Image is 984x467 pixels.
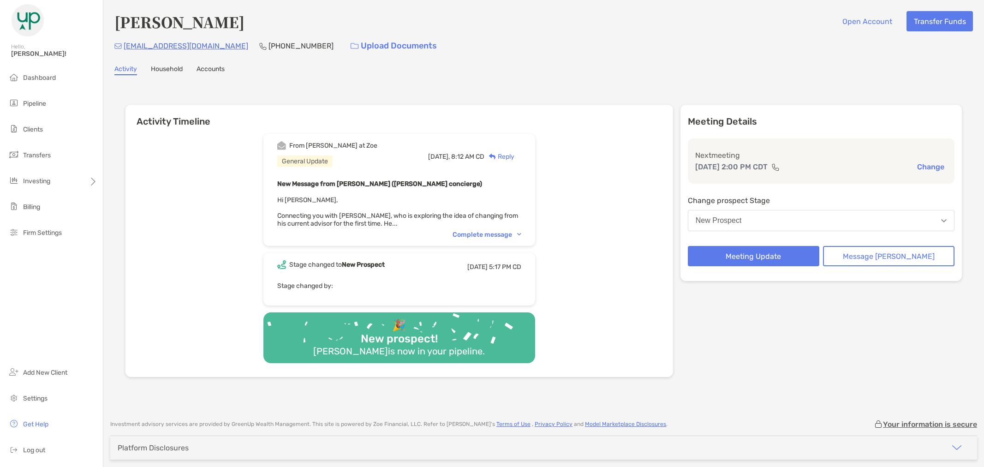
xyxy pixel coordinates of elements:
span: Log out [23,446,45,454]
img: Confetti [263,312,535,355]
button: Meeting Update [688,246,819,266]
div: New Prospect [696,216,742,225]
a: Terms of Use [496,421,531,427]
span: Dashboard [23,74,56,82]
img: Email Icon [114,43,122,49]
img: dashboard icon [8,72,19,83]
img: settings icon [8,392,19,403]
div: General Update [277,156,333,167]
span: Transfers [23,151,51,159]
span: Billing [23,203,40,211]
b: New Message from [PERSON_NAME] ([PERSON_NAME] concierge) [277,180,482,188]
img: get-help icon [8,418,19,429]
span: Clients [23,126,43,133]
span: Firm Settings [23,229,62,237]
div: New prospect! [357,332,441,346]
button: Change [914,162,947,172]
img: Phone Icon [259,42,267,50]
span: 8:12 AM CD [451,153,484,161]
img: Event icon [277,260,286,269]
b: New Prospect [342,261,385,269]
div: Reply [484,152,514,162]
img: billing icon [8,201,19,212]
span: Hi [PERSON_NAME], Connecting you with [PERSON_NAME], who is exploring the idea of changing from h... [277,196,518,228]
p: Your information is secure [883,420,977,429]
p: [EMAIL_ADDRESS][DOMAIN_NAME] [124,40,248,52]
img: Zoe Logo [11,4,44,37]
div: Complete message [453,231,521,239]
img: communication type [771,163,780,171]
img: logout icon [8,444,19,455]
p: Stage changed by: [277,280,521,292]
p: Next meeting [695,150,947,161]
button: New Prospect [688,210,954,231]
a: Privacy Policy [535,421,573,427]
div: 🎉 [388,319,410,332]
button: Open Account [835,11,899,31]
div: From [PERSON_NAME] at Zoe [289,142,377,150]
img: pipeline icon [8,97,19,108]
div: [PERSON_NAME] is now in your pipeline. [310,346,489,357]
span: 5:17 PM CD [489,263,521,271]
a: Model Marketplace Disclosures [585,421,666,427]
img: Reply icon [489,154,496,160]
img: icon arrow [951,442,962,453]
div: Platform Disclosures [118,443,189,452]
img: add_new_client icon [8,366,19,377]
h4: [PERSON_NAME] [114,11,245,32]
img: button icon [351,43,358,49]
span: Settings [23,395,48,402]
img: transfers icon [8,149,19,160]
span: Add New Client [23,369,67,377]
img: clients icon [8,123,19,134]
img: Chevron icon [517,233,521,236]
p: Meeting Details [688,116,954,127]
a: Household [151,65,183,75]
div: Stage changed to [289,261,385,269]
p: [DATE] 2:00 PM CDT [695,161,768,173]
img: Event icon [277,141,286,150]
p: Investment advisory services are provided by GreenUp Wealth Management . This site is powered by ... [110,421,668,428]
span: Pipeline [23,100,46,108]
span: [DATE] [467,263,488,271]
h6: Activity Timeline [125,105,673,127]
img: Open dropdown arrow [941,219,947,222]
button: Transfer Funds [906,11,973,31]
img: investing icon [8,175,19,186]
button: Message [PERSON_NAME] [823,246,954,266]
span: Get Help [23,420,48,428]
a: Accounts [197,65,225,75]
p: Change prospect Stage [688,195,954,206]
img: firm-settings icon [8,227,19,238]
p: [PHONE_NUMBER] [268,40,334,52]
span: [DATE], [428,153,450,161]
a: Activity [114,65,137,75]
span: Investing [23,177,50,185]
span: [PERSON_NAME]! [11,50,97,58]
a: Upload Documents [345,36,443,56]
